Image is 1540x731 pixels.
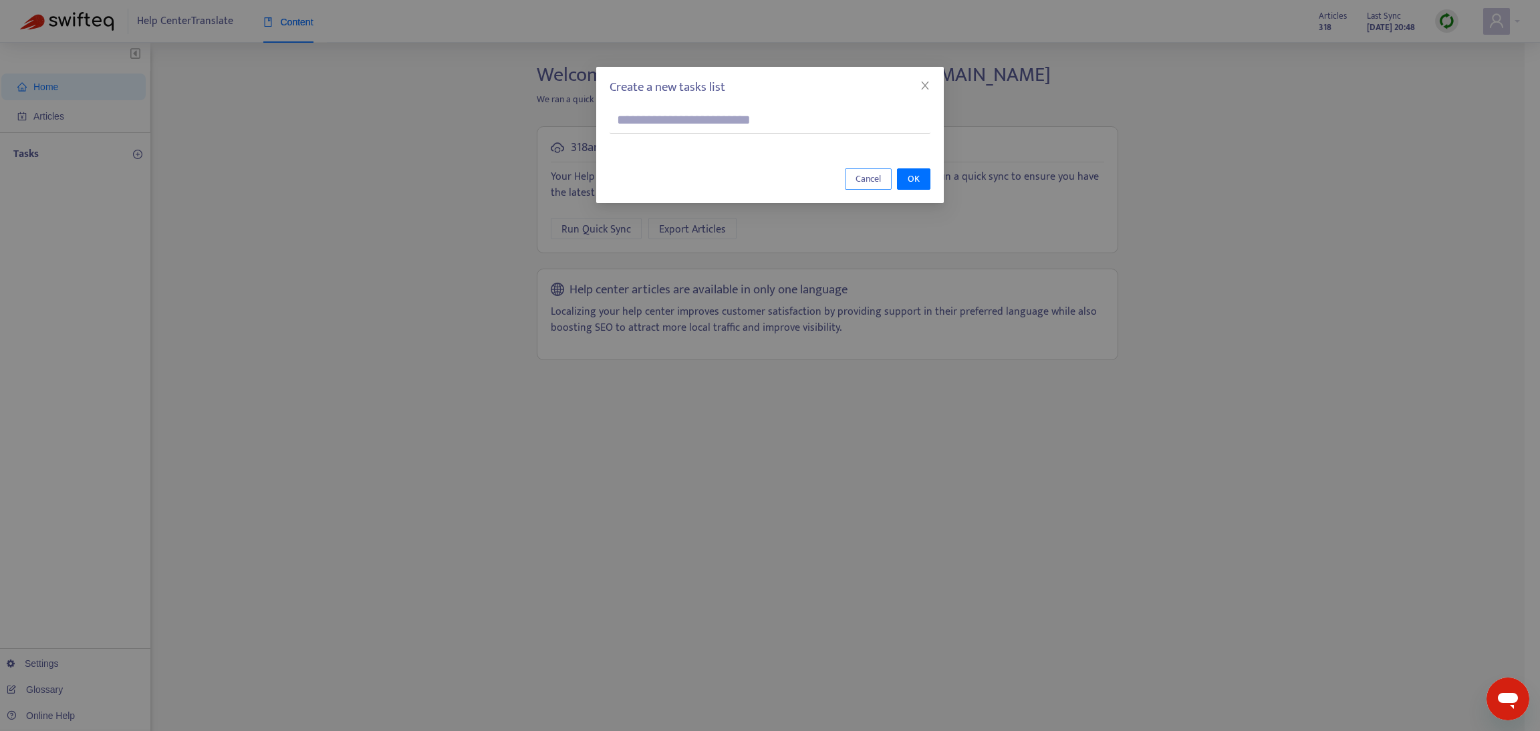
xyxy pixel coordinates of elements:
button: Cancel [845,168,892,190]
span: Cancel [856,172,881,186]
span: close [920,80,930,91]
iframe: Button to launch messaging window [1487,678,1529,720]
button: OK [897,168,930,190]
button: Close [918,78,932,93]
span: OK [908,172,920,186]
h5: Create a new tasks list [610,80,930,96]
